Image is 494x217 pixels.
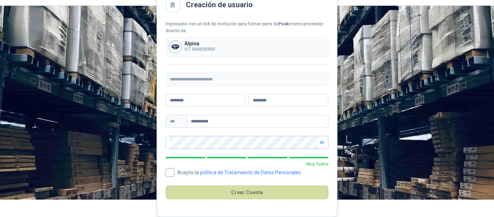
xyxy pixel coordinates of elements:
[320,140,324,145] span: eye
[200,170,301,175] a: política de Tratamiento de Datos Personales
[166,160,328,168] p: Muy fuerte
[184,41,215,46] p: Alpina
[192,47,215,52] b: 860025900
[166,185,328,199] button: Crear Cuenta
[184,46,215,53] p: NIT
[169,41,181,53] img: Company Logo
[174,170,304,175] span: Acepto la
[278,21,291,26] b: Peakr
[166,21,328,34] div: Ingresaste con un link de invitación para formar parte de como proveedor directo de:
